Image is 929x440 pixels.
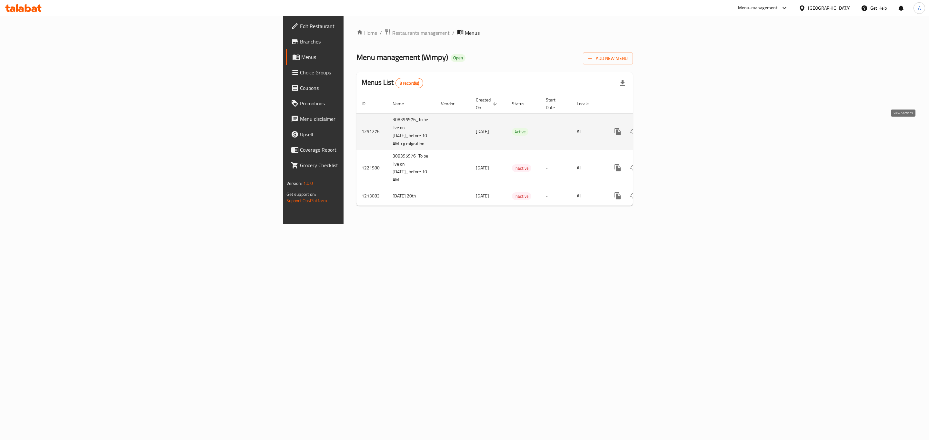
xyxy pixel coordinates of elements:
button: Change Status [625,124,641,139]
div: [GEOGRAPHIC_DATA] [808,5,851,12]
span: Inactive [512,193,531,200]
button: more [610,160,625,176]
nav: breadcrumb [356,29,633,37]
span: Version: [286,179,302,187]
a: Menu disclaimer [286,111,438,127]
a: Coupons [286,80,438,96]
button: more [610,188,625,204]
div: Total records count [395,78,424,88]
div: Menu-management [738,4,778,12]
a: Menus [286,49,438,65]
span: Menus [301,53,433,61]
span: ID [362,100,374,108]
span: Edit Restaurant [300,22,433,30]
span: Promotions [300,100,433,107]
span: Status [512,100,533,108]
div: Inactive [512,164,531,172]
div: Export file [615,75,630,91]
a: Coverage Report [286,142,438,158]
span: Vendor [441,100,463,108]
span: Created On [476,96,499,111]
a: Branches [286,34,438,49]
button: Change Status [625,188,641,204]
a: Choice Groups [286,65,438,80]
span: Menus [465,29,480,37]
td: - [541,186,572,206]
span: [DATE] [476,127,489,136]
span: Branches [300,38,433,45]
span: Coupons [300,84,433,92]
span: Choice Groups [300,69,433,76]
span: Active [512,128,528,136]
td: All [572,113,605,150]
button: Change Status [625,160,641,176]
a: Edit Restaurant [286,18,438,34]
h2: Menus List [362,78,423,88]
a: Upsell [286,127,438,142]
span: Coverage Report [300,146,433,154]
button: Add New Menu [583,53,633,64]
td: - [541,150,572,186]
span: Grocery Checklist [300,161,433,169]
a: Grocery Checklist [286,158,438,173]
span: 3 record(s) [396,80,423,86]
span: Inactive [512,165,531,172]
a: Support.OpsPlatform [286,196,327,205]
span: Name [393,100,412,108]
td: - [541,113,572,150]
span: Add New Menu [588,54,628,62]
span: Open [451,55,465,61]
span: Start Date [546,96,564,111]
div: Open [451,54,465,62]
span: A [918,5,921,12]
td: All [572,150,605,186]
span: Get support on: [286,190,316,198]
span: Upsell [300,130,433,138]
span: [DATE] [476,164,489,172]
table: enhanced table [356,94,677,206]
button: more [610,124,625,139]
td: All [572,186,605,206]
span: Locale [577,100,597,108]
a: Promotions [286,96,438,111]
li: / [452,29,455,37]
span: Menu disclaimer [300,115,433,123]
div: Inactive [512,192,531,200]
span: 1.0.0 [303,179,313,187]
th: Actions [605,94,677,114]
span: [DATE] [476,192,489,200]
